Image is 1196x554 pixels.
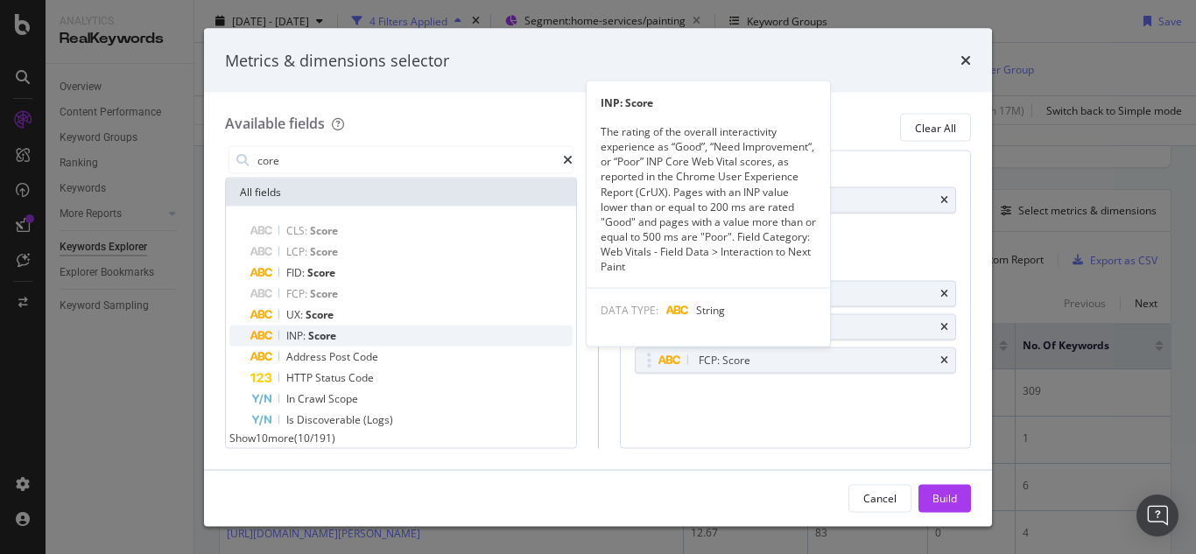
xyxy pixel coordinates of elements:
[363,412,393,427] span: (Logs)
[699,351,750,368] div: FCP: Score
[315,370,348,385] span: Status
[286,223,310,238] span: CLS:
[1136,494,1178,536] div: Open Intercom Messenger
[348,370,374,385] span: Code
[310,223,338,238] span: Score
[940,195,948,206] div: times
[863,490,897,505] div: Cancel
[587,123,830,273] div: The rating of the overall interactivity experience as “Good”, “Need Improvement“, or “Poor” INP C...
[696,303,725,318] span: String
[286,307,306,322] span: UX:
[226,179,576,207] div: All fields
[225,114,325,133] div: Available fields
[306,307,334,322] span: Score
[310,286,338,301] span: Score
[900,114,971,142] button: Clear All
[307,265,335,280] span: Score
[601,303,658,318] span: DATA TYPE:
[286,370,315,385] span: HTTP
[298,391,328,406] span: Crawl
[635,347,957,373] div: FCP: Scoretimes
[294,431,335,445] span: ( 10 / 191 )
[297,412,363,427] span: Discoverable
[587,95,830,109] div: INP: Score
[229,431,294,445] span: Show 10 more
[286,265,307,280] span: FID:
[329,349,353,364] span: Post
[940,321,948,332] div: times
[940,288,948,298] div: times
[286,391,298,406] span: In
[915,120,956,135] div: Clear All
[286,328,308,343] span: INP:
[310,244,338,259] span: Score
[353,349,378,364] span: Code
[308,328,336,343] span: Score
[286,412,297,427] span: Is
[225,49,449,72] div: Metrics & dimensions selector
[286,244,310,259] span: LCP:
[328,391,358,406] span: Scope
[286,286,310,301] span: FCP:
[286,349,329,364] span: Address
[932,490,957,505] div: Build
[940,354,948,365] div: times
[256,147,563,173] input: Search by field name
[204,28,992,526] div: modal
[848,484,911,512] button: Cancel
[918,484,971,512] button: Build
[960,49,971,72] div: times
